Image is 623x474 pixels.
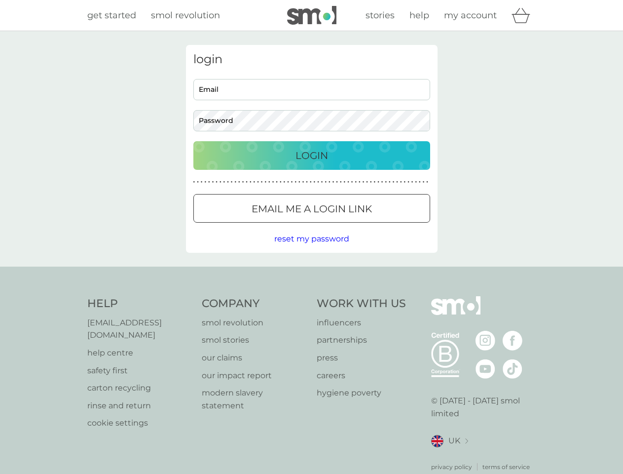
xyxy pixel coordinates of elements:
[202,316,307,329] p: smol revolution
[87,316,192,342] a: [EMAIL_ADDRESS][DOMAIN_NAME]
[503,359,522,379] img: visit the smol Tiktok page
[431,395,536,420] p: © [DATE] - [DATE] smol limited
[220,180,221,185] p: ●
[423,180,425,185] p: ●
[227,180,229,185] p: ●
[272,180,274,185] p: ●
[317,369,406,382] a: careers
[374,180,376,185] p: ●
[197,180,199,185] p: ●
[332,180,334,185] p: ●
[385,180,387,185] p: ●
[202,369,307,382] a: our impact report
[257,180,259,185] p: ●
[193,194,430,223] button: Email me a login link
[317,316,406,329] a: influencers
[377,180,379,185] p: ●
[329,180,330,185] p: ●
[444,8,497,23] a: my account
[381,180,383,185] p: ●
[325,180,327,185] p: ●
[87,399,192,412] a: rinse and return
[202,352,307,364] a: our claims
[321,180,323,185] p: ●
[87,296,192,312] h4: Help
[310,180,312,185] p: ●
[87,382,192,395] p: carton recycling
[302,180,304,185] p: ●
[87,364,192,377] a: safety first
[242,180,244,185] p: ●
[407,180,409,185] p: ●
[264,180,266,185] p: ●
[317,334,406,347] a: partnerships
[151,8,220,23] a: smol revolution
[411,180,413,185] p: ●
[216,180,218,185] p: ●
[87,347,192,359] p: help centre
[231,180,233,185] p: ●
[317,352,406,364] a: press
[287,6,336,25] img: smol
[87,8,136,23] a: get started
[317,387,406,399] a: hygiene poverty
[400,180,402,185] p: ●
[314,180,316,185] p: ●
[444,10,497,21] span: my account
[276,180,278,185] p: ●
[347,180,349,185] p: ●
[351,180,353,185] p: ●
[298,180,300,185] p: ●
[204,180,206,185] p: ●
[252,201,372,217] p: Email me a login link
[254,180,256,185] p: ●
[426,180,428,185] p: ●
[306,180,308,185] p: ●
[201,180,203,185] p: ●
[223,180,225,185] p: ●
[202,387,307,412] a: modern slavery statement
[287,180,289,185] p: ●
[396,180,398,185] p: ●
[393,180,395,185] p: ●
[246,180,248,185] p: ●
[193,180,195,185] p: ●
[366,180,368,185] p: ●
[476,331,495,351] img: visit the smol Instagram page
[274,233,349,245] button: reset my password
[238,180,240,185] p: ●
[366,10,395,21] span: stories
[476,359,495,379] img: visit the smol Youtube page
[465,438,468,444] img: select a new location
[202,334,307,347] a: smol stories
[512,5,536,25] div: basket
[431,462,472,472] a: privacy policy
[359,180,361,185] p: ●
[250,180,252,185] p: ●
[409,10,429,21] span: help
[370,180,372,185] p: ●
[340,180,342,185] p: ●
[317,296,406,312] h4: Work With Us
[431,435,443,447] img: UK flag
[336,180,338,185] p: ●
[274,234,349,243] span: reset my password
[87,417,192,430] a: cookie settings
[261,180,263,185] p: ●
[482,462,530,472] a: terms of service
[404,180,406,185] p: ●
[87,10,136,21] span: get started
[234,180,236,185] p: ●
[409,8,429,23] a: help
